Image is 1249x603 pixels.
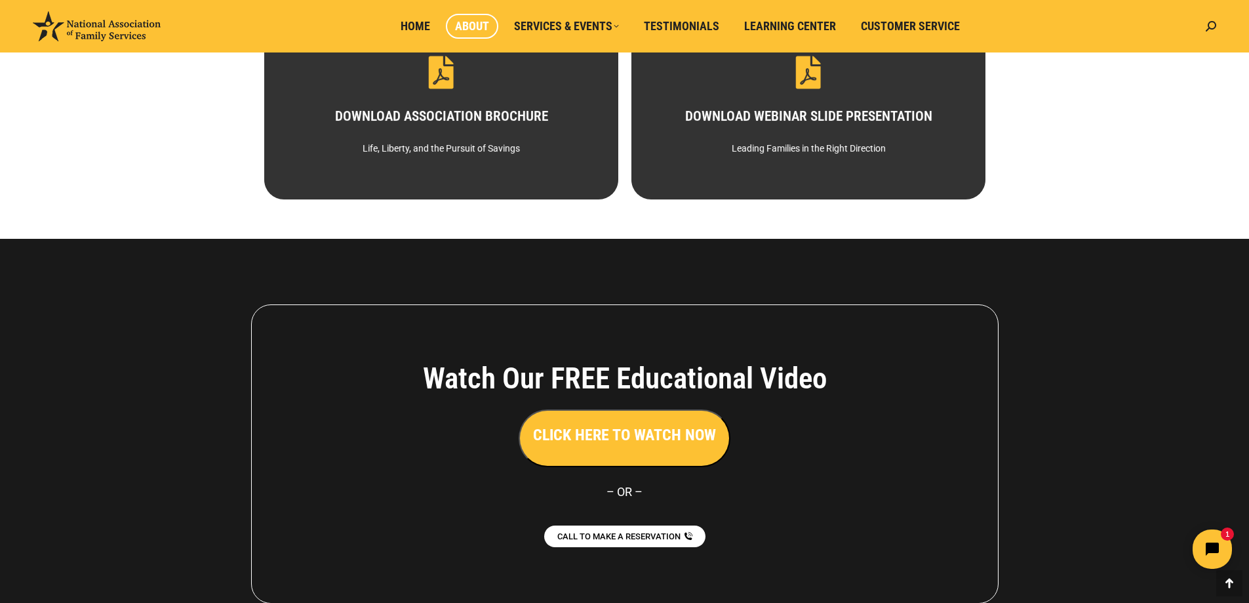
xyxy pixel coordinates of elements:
[644,19,719,33] span: Testimonials
[455,19,489,33] span: About
[287,110,595,123] h3: DOWNLOAD ASSOCIATION BROCHURE
[861,19,960,33] span: Customer Service
[606,485,643,499] span: – OR –
[654,110,962,123] h3: DOWNLOAD WEBINAR SLIDE PRESENTATION
[557,532,681,541] span: CALL TO MAKE A RESERVATION
[635,14,728,39] a: Testimonials
[744,19,836,33] span: Learning Center
[852,14,969,39] a: Customer Service
[401,19,430,33] span: Home
[533,424,716,446] h3: CLICK HERE TO WATCH NOW
[391,14,439,39] a: Home
[287,136,595,160] div: Life, Liberty, and the Pursuit of Savings
[544,526,705,547] a: CALL TO MAKE A RESERVATION
[514,19,619,33] span: Services & Events
[33,11,161,41] img: National Association of Family Services
[446,14,498,39] a: About
[1018,518,1243,580] iframe: Tidio Chat
[350,361,900,396] h4: Watch Our FREE Educational Video
[519,429,730,443] a: CLICK HERE TO WATCH NOW
[654,136,962,160] div: Leading Families in the Right Direction
[735,14,845,39] a: Learning Center
[519,409,730,467] button: CLICK HERE TO WATCH NOW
